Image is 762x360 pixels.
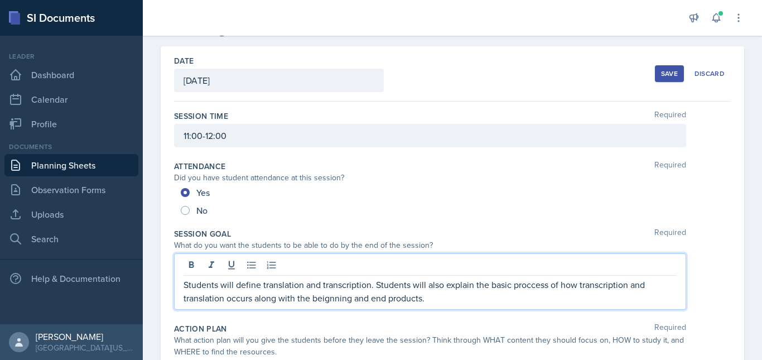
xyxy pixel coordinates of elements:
[36,331,134,342] div: [PERSON_NAME]
[654,228,686,239] span: Required
[184,129,677,142] p: 11:00-12:00
[4,51,138,61] div: Leader
[654,111,686,122] span: Required
[174,228,231,239] label: Session Goal
[4,179,138,201] a: Observation Forms
[184,278,677,305] p: Students will define translation and transcription. Students will also explain the basic proccess...
[688,65,731,82] button: Discard
[161,17,744,37] h2: Planning Sheet
[654,323,686,334] span: Required
[661,69,678,78] div: Save
[174,55,194,66] label: Date
[4,203,138,225] a: Uploads
[174,161,226,172] label: Attendance
[196,187,210,198] span: Yes
[36,342,134,353] div: [GEOGRAPHIC_DATA][US_STATE] in [GEOGRAPHIC_DATA]
[654,161,686,172] span: Required
[174,111,228,122] label: Session Time
[4,88,138,111] a: Calendar
[695,69,725,78] div: Discard
[174,323,227,334] label: Action Plan
[196,205,208,216] span: No
[174,172,686,184] div: Did you have student attendance at this session?
[4,154,138,176] a: Planning Sheets
[4,142,138,152] div: Documents
[4,64,138,86] a: Dashboard
[174,239,686,251] div: What do you want the students to be able to do by the end of the session?
[4,228,138,250] a: Search
[4,113,138,135] a: Profile
[174,334,686,358] div: What action plan will you give the students before they leave the session? Think through WHAT con...
[655,65,684,82] button: Save
[4,267,138,290] div: Help & Documentation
